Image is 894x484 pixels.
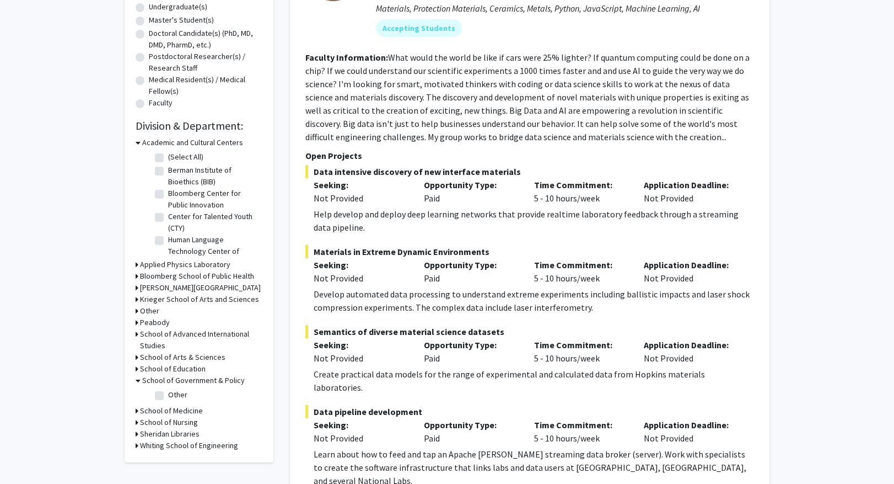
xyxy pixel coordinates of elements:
[644,338,737,352] p: Application Deadline:
[8,434,47,476] iframe: Chat
[314,272,407,285] div: Not Provided
[526,418,636,445] div: 5 - 10 hours/week
[376,19,462,37] mat-chip: Accepting Students
[314,192,407,205] div: Not Provided
[140,405,203,417] h3: School of Medicine
[140,428,200,440] h3: Sheridan Libraries
[424,178,518,192] p: Opportunity Type:
[305,165,754,178] span: Data intensive discovery of new interface materials
[149,51,262,74] label: Postdoctoral Researcher(s) / Research Staff
[305,325,754,338] span: Semantics of diverse material science datasets
[149,74,262,97] label: Medical Resident(s) / Medical Fellow(s)
[305,52,388,63] b: Faculty Information:
[416,338,526,365] div: Paid
[140,417,198,428] h3: School of Nursing
[140,282,261,294] h3: [PERSON_NAME][GEOGRAPHIC_DATA]
[416,178,526,205] div: Paid
[534,178,628,192] p: Time Commitment:
[140,270,254,282] h3: Bloomberg School of Public Health
[136,119,262,132] h2: Division & Department:
[424,258,518,272] p: Opportunity Type:
[636,418,746,445] div: Not Provided
[305,149,754,162] p: Open Projects
[140,259,230,270] h3: Applied Physics Laboratory
[142,137,243,148] h3: Academic and Cultural Centers
[644,258,737,272] p: Application Deadline:
[140,328,262,352] h3: School of Advanced International Studies
[168,211,260,234] label: Center for Talented Youth (CTY)
[424,338,518,352] p: Opportunity Type:
[526,178,636,205] div: 5 - 10 hours/week
[534,258,628,272] p: Time Commitment:
[534,418,628,432] p: Time Commitment:
[168,151,203,163] label: (Select All)
[140,363,206,375] h3: School of Education
[314,208,754,234] div: Help develop and deploy deep learning networks that provide realtime laboratory feedback through ...
[534,338,628,352] p: Time Commitment:
[140,352,225,363] h3: School of Arts & Sciences
[314,368,754,394] div: Create practical data models for the range of experimental and calculated data from Hopkins mater...
[314,288,754,314] div: Develop automated data processing to understand extreme experiments including ballistic impacts a...
[314,432,407,445] div: Not Provided
[314,418,407,432] p: Seeking:
[416,258,526,285] div: Paid
[416,418,526,445] div: Paid
[526,258,636,285] div: 5 - 10 hours/week
[142,375,245,386] h3: School of Government & Policy
[140,294,259,305] h3: Krieger School of Arts and Sciences
[140,317,170,328] h3: Peabody
[168,234,260,269] label: Human Language Technology Center of Excellence (HLTCOE)
[424,418,518,432] p: Opportunity Type:
[636,258,746,285] div: Not Provided
[305,245,754,258] span: Materials in Extreme Dynamic Environments
[168,188,260,211] label: Bloomberg Center for Public Innovation
[149,28,262,51] label: Doctoral Candidate(s) (PhD, MD, DMD, PharmD, etc.)
[314,258,407,272] p: Seeking:
[636,338,746,365] div: Not Provided
[168,164,260,188] label: Berman Institute of Bioethics (BIB)
[305,52,750,142] fg-read-more: What would the world be like if cars were 25% lighter? If quantum computing could be done on a ch...
[140,440,238,451] h3: Whiting School of Engineering
[526,338,636,365] div: 5 - 10 hours/week
[305,405,754,418] span: Data pipeline development
[644,418,737,432] p: Application Deadline:
[140,305,159,317] h3: Other
[168,389,187,401] label: Other
[644,178,737,192] p: Application Deadline:
[149,14,214,26] label: Master's Student(s)
[149,1,207,13] label: Undergraduate(s)
[314,338,407,352] p: Seeking:
[636,178,746,205] div: Not Provided
[314,178,407,192] p: Seeking:
[149,97,173,109] label: Faculty
[314,352,407,365] div: Not Provided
